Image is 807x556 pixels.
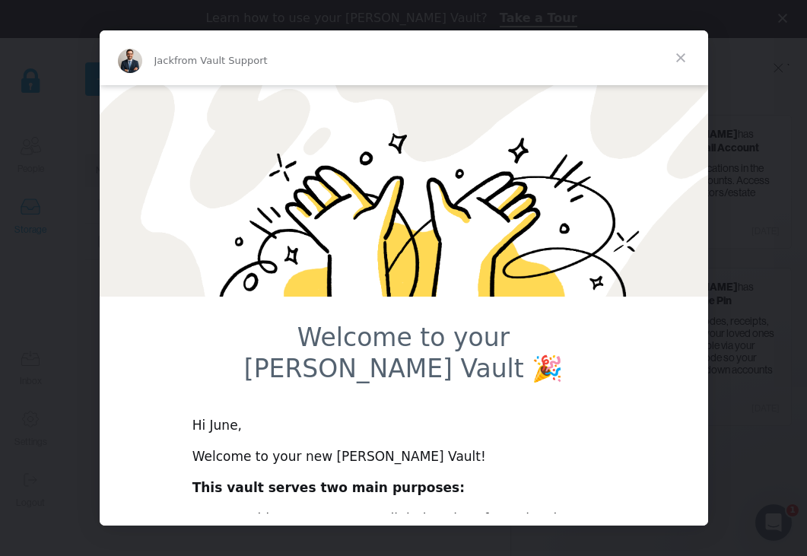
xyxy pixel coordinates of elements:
span: from Vault Support [174,55,268,66]
a: Take a Tour [500,11,577,27]
h1: Welcome to your [PERSON_NAME] Vault 🎉 [192,322,615,394]
li: It provides 24/7 access to digital copies of your legal documents [216,510,615,547]
img: Profile image for Jack [118,49,142,73]
div: Hi June, [192,417,615,435]
div: Close [778,14,793,23]
div: Learn how to use your [PERSON_NAME] Vault? [205,11,487,26]
span: Close [653,30,708,85]
span: Jack [154,55,174,66]
b: This vault serves two main purposes: [192,480,465,495]
div: Welcome to your new [PERSON_NAME] Vault! [192,448,615,466]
